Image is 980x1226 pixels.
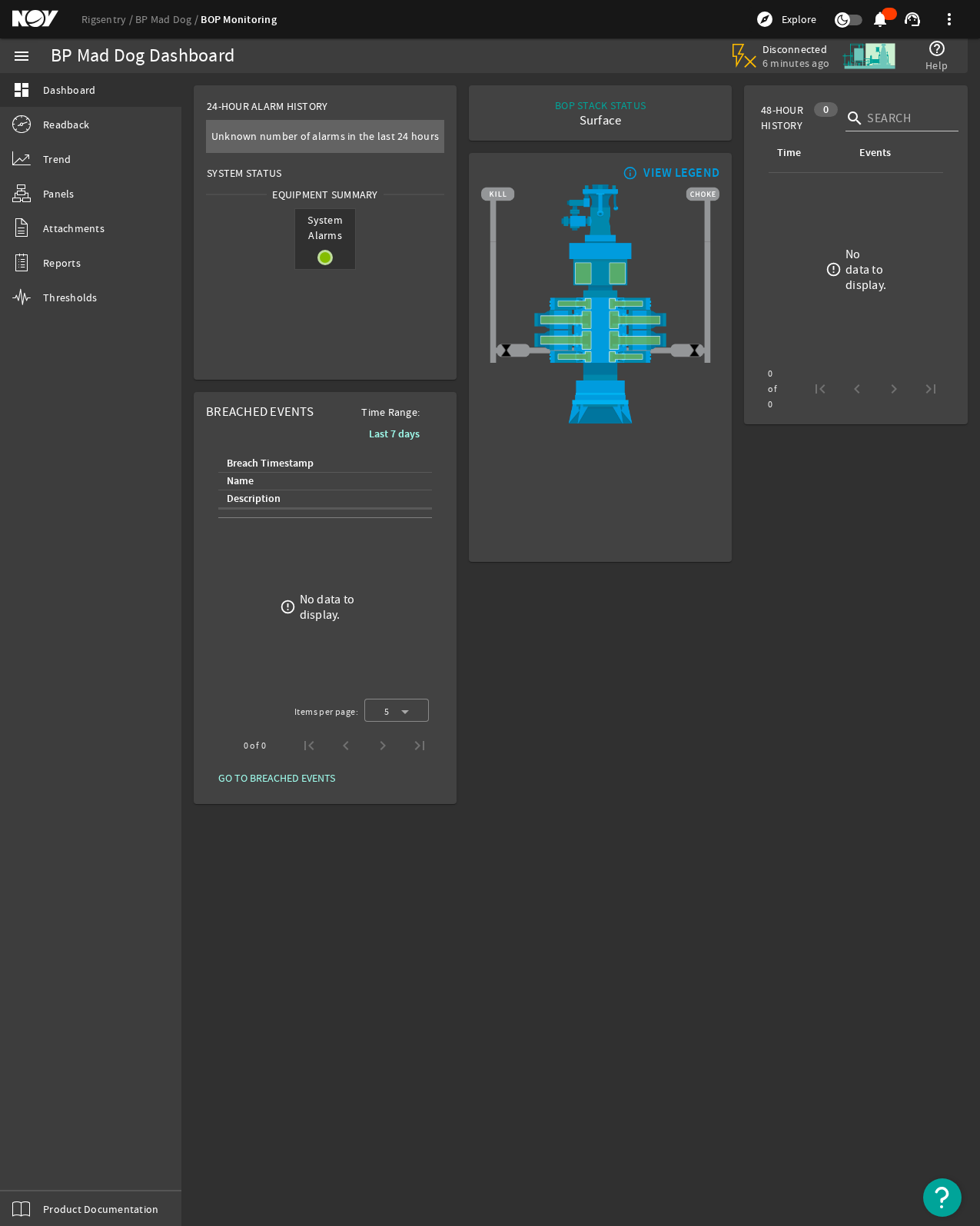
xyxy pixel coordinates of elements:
[481,330,719,350] img: ShearRamOpen.png
[43,221,105,236] span: Attachments
[227,490,281,507] div: Description
[81,12,135,26] a: Rigsentry
[845,109,864,128] i: search
[244,738,266,753] div: 0 of 0
[211,129,439,143] span: Unknown number of alarms in the last 24 hours
[845,247,886,293] div: No data to display.
[206,404,314,420] span: Breached Events
[857,145,931,161] div: Events
[687,343,702,357] img: ValveClose.png
[295,209,355,246] span: System Alarms
[280,599,296,615] mat-icon: error_outline
[923,1178,962,1217] button: Open Resource Center
[481,241,719,297] img: UpperAnnularOpen.png
[499,343,513,357] img: ValveClose.png
[267,187,383,202] span: Equipment Summary
[227,455,314,472] div: Breach Timestamp
[775,145,838,161] div: Time
[294,704,358,719] div: Items per page:
[814,102,838,117] div: 0
[43,290,98,305] span: Thresholds
[643,165,719,181] div: VIEW LEGEND
[928,39,946,58] mat-icon: help_outline
[620,167,638,179] mat-icon: info_outline
[931,1,968,38] button: more_vert
[700,274,715,297] img: TransparentStackSlice.png
[349,404,432,420] span: Time Range:
[357,420,432,447] button: Last 7 days
[826,261,842,277] mat-icon: error_outline
[782,12,816,27] span: Explore
[207,165,281,181] span: System Status
[481,297,719,310] img: PipeRamOpen.png
[867,109,946,128] input: Search
[481,310,719,330] img: ShearRamOpen.png
[207,98,327,114] span: 24-Hour Alarm History
[224,455,420,472] div: Breach Timestamp
[756,10,774,28] mat-icon: explore
[224,490,420,507] div: Description
[300,592,371,623] div: No data to display.
[201,12,277,27] a: BOP Monitoring
[43,117,89,132] span: Readback
[555,98,646,113] div: BOP STACK STATUS
[369,427,420,441] b: Last 7 days
[43,151,71,167] span: Trend
[224,473,420,490] div: Name
[12,47,31,65] mat-icon: menu
[768,366,777,412] div: 0 of 0
[903,10,922,28] mat-icon: support_agent
[486,274,500,297] img: TransparentStackSlice.png
[227,473,254,490] div: Name
[481,351,719,363] img: PipeRamOpen.png
[762,42,829,56] span: Disconnected
[777,145,801,161] div: Time
[135,12,201,26] a: BP Mad Dog
[762,56,829,70] span: 6 minutes ago
[43,186,75,201] span: Panels
[859,145,891,161] div: Events
[761,102,806,133] span: 48-Hour History
[481,363,719,424] img: WellheadConnector.png
[43,255,81,271] span: Reports
[43,82,95,98] span: Dashboard
[206,764,347,792] button: GO TO BREACHED EVENTS
[218,770,335,786] span: GO TO BREACHED EVENTS
[12,81,31,99] mat-icon: dashboard
[925,58,948,73] span: Help
[51,48,234,64] div: BP Mad Dog Dashboard
[481,184,719,241] img: RiserAdapter.png
[871,10,889,28] mat-icon: notifications
[749,7,822,32] button: Explore
[840,27,898,85] img: Skid.svg
[43,1201,158,1217] span: Product Documentation
[555,113,646,128] div: Surface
